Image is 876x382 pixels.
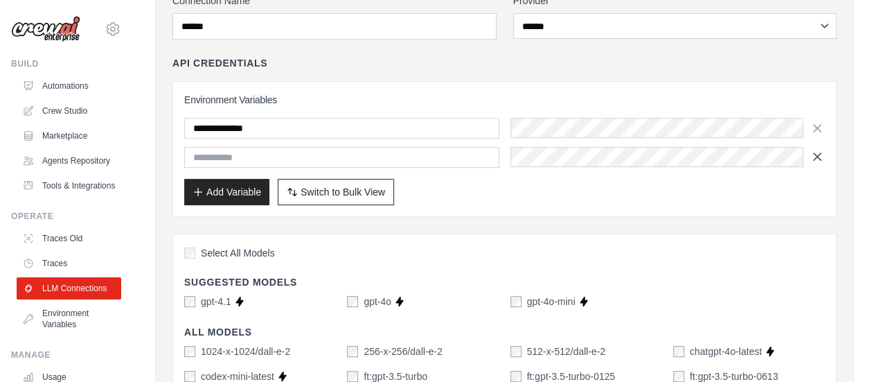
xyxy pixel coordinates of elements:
input: 1024-x-1024/dall-e-2 [184,346,195,357]
input: 256-x-256/dall-e-2 [347,346,358,357]
span: Switch to Bulk View [301,185,385,199]
label: 512-x-512/dall-e-2 [527,345,606,358]
h4: API Credentials [172,56,267,70]
a: Crew Studio [17,100,121,122]
input: gpt-4o-mini [510,296,521,307]
div: Operate [11,211,121,222]
input: gpt-4o [347,296,358,307]
div: Build [11,58,121,69]
h4: Suggested Models [184,275,825,289]
input: ft:gpt-3.5-turbo-0613 [673,371,684,382]
a: Automations [17,75,121,97]
label: gpt-4o [364,295,391,309]
input: chatgpt-4o-latest [673,346,684,357]
input: ft:gpt-3.5-turbo [347,371,358,382]
button: Add Variable [184,179,269,205]
span: Select All Models [201,246,275,260]
label: 256-x-256/dall-e-2 [364,345,443,358]
h3: Environment Variables [184,93,825,107]
h4: All Models [184,325,825,339]
input: ft:gpt-3.5-turbo-0125 [510,371,521,382]
a: Traces Old [17,227,121,250]
input: gpt-4.1 [184,296,195,307]
input: 512-x-512/dall-e-2 [510,346,521,357]
a: Traces [17,252,121,275]
label: chatgpt-4o-latest [690,345,762,358]
label: gpt-4o-mini [527,295,575,309]
a: LLM Connections [17,277,121,299]
img: Logo [11,16,80,42]
a: Marketplace [17,125,121,147]
button: Switch to Bulk View [278,179,394,205]
input: Select All Models [184,248,195,259]
label: 1024-x-1024/dall-e-2 [201,345,290,358]
a: Agents Repository [17,150,121,172]
div: Manage [11,349,121,361]
label: gpt-4.1 [201,295,231,309]
a: Environment Variables [17,302,121,336]
input: codex-mini-latest [184,371,195,382]
a: Tools & Integrations [17,175,121,197]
